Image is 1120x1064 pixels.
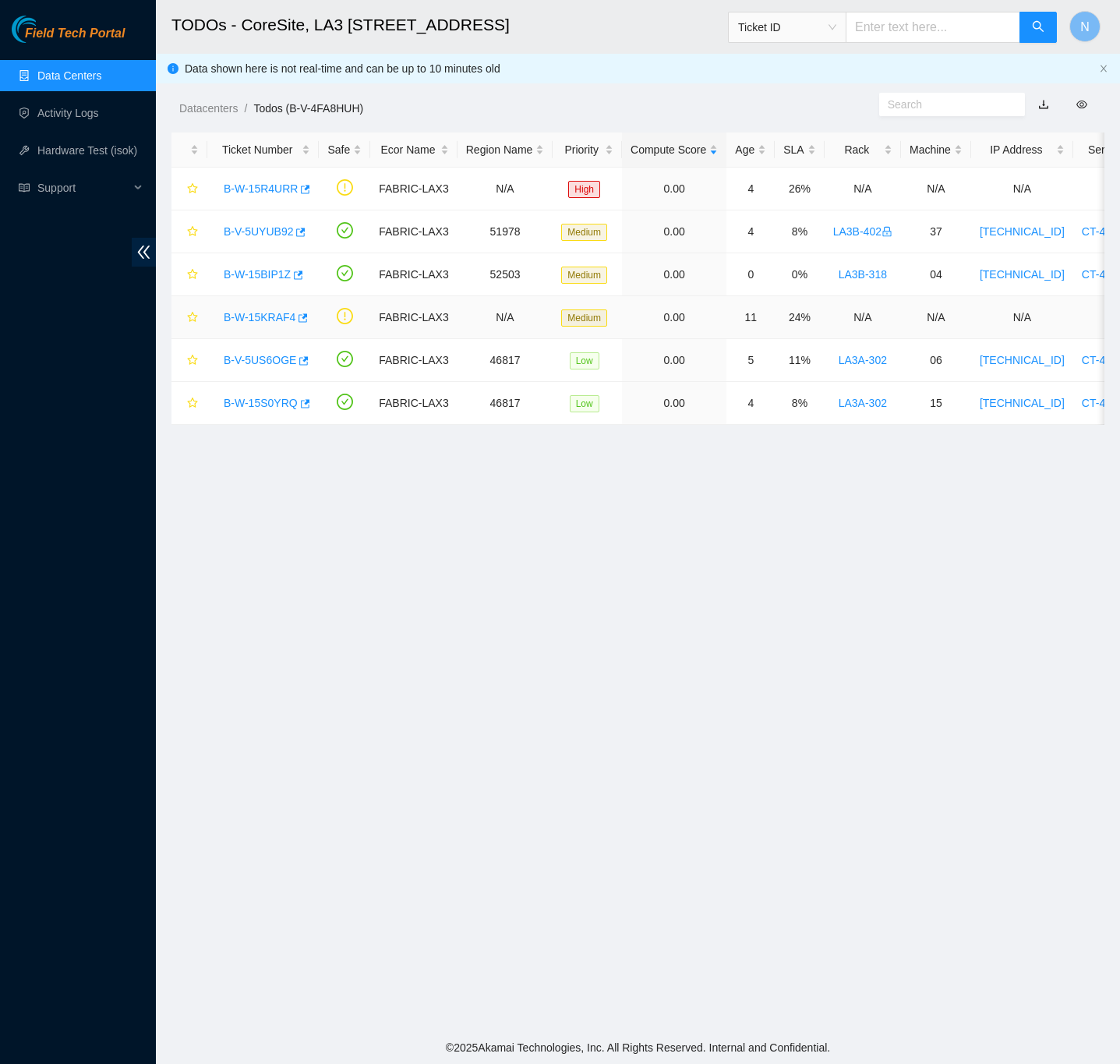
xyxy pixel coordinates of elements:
[370,210,457,253] td: FABRIC-LAX3
[180,219,199,244] button: star
[839,397,887,409] a: LA3A-302
[224,225,293,238] a: B-V-5UYUB92
[179,102,238,115] a: Datacenters
[337,394,353,410] span: check-circle
[370,339,457,382] td: FABRIC-LAX3
[37,172,129,203] span: Support
[561,267,607,284] span: Medium
[253,102,363,115] a: Todos (B-V-4FA8HUH)
[458,339,553,382] td: 46817
[622,210,726,253] td: 0.00
[187,355,198,367] span: star
[833,225,892,238] a: LA3B-402lock
[825,296,901,339] td: N/A
[458,296,553,339] td: N/A
[180,176,199,201] button: star
[901,339,971,382] td: 06
[726,210,775,253] td: 4
[458,253,553,296] td: 52503
[37,144,137,157] a: Hardware Test (isok)
[370,296,457,339] td: FABRIC-LAX3
[187,312,198,324] span: star
[622,339,726,382] td: 0.00
[187,226,198,239] span: star
[187,183,198,196] span: star
[901,296,971,339] td: N/A
[839,354,887,366] a: LA3A-302
[337,222,353,239] span: check-circle
[622,296,726,339] td: 0.00
[1080,17,1090,37] span: N
[882,226,892,237] span: lock
[726,296,775,339] td: 11
[971,296,1073,339] td: N/A
[370,168,457,210] td: FABRIC-LAX3
[180,305,199,330] button: star
[1019,12,1057,43] button: search
[12,28,125,48] a: Akamai TechnologiesField Tech Portal
[224,354,296,366] a: B-V-5US6OGE
[570,395,599,412] span: Low
[775,210,824,253] td: 8%
[224,182,298,195] a: B-W-15R4URR
[901,210,971,253] td: 37
[980,225,1065,238] a: [TECHNICAL_ID]
[622,382,726,425] td: 0.00
[187,269,198,281] span: star
[337,179,353,196] span: exclamation-circle
[775,168,824,210] td: 26%
[901,253,971,296] td: 04
[37,69,101,82] a: Data Centers
[901,382,971,425] td: 15
[888,96,1004,113] input: Search
[1032,20,1044,35] span: search
[180,391,199,415] button: star
[180,262,199,287] button: star
[19,182,30,193] span: read
[337,308,353,324] span: exclamation-circle
[370,253,457,296] td: FABRIC-LAX3
[901,168,971,210] td: N/A
[561,224,607,241] span: Medium
[726,339,775,382] td: 5
[980,268,1065,281] a: [TECHNICAL_ID]
[1026,92,1061,117] button: download
[846,12,1020,43] input: Enter text here...
[458,168,553,210] td: N/A
[37,107,99,119] a: Activity Logs
[726,382,775,425] td: 4
[187,398,198,410] span: star
[244,102,247,115] span: /
[568,181,600,198] span: High
[370,382,457,425] td: FABRIC-LAX3
[337,265,353,281] span: check-circle
[622,168,726,210] td: 0.00
[1069,11,1101,42] button: N
[156,1031,1120,1064] footer: © 2025 Akamai Technologies, Inc. All Rights Reserved. Internal and Confidential.
[458,382,553,425] td: 46817
[1038,98,1049,111] a: download
[775,253,824,296] td: 0%
[1099,64,1108,74] button: close
[971,168,1073,210] td: N/A
[775,339,824,382] td: 11%
[738,16,836,39] span: Ticket ID
[570,352,599,369] span: Low
[180,348,199,373] button: star
[337,351,353,367] span: check-circle
[980,354,1065,366] a: [TECHNICAL_ID]
[12,16,79,43] img: Akamai Technologies
[726,168,775,210] td: 4
[825,168,901,210] td: N/A
[224,268,291,281] a: B-W-15BIP1Z
[726,253,775,296] td: 0
[622,253,726,296] td: 0.00
[458,210,553,253] td: 51978
[980,397,1065,409] a: [TECHNICAL_ID]
[839,268,887,281] a: LA3B-318
[775,296,824,339] td: 24%
[132,238,156,267] span: double-left
[25,27,125,41] span: Field Tech Portal
[561,309,607,327] span: Medium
